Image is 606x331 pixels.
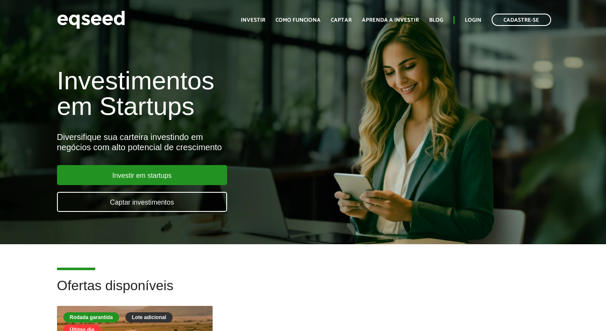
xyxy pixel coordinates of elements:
a: Investir em startups [57,165,227,185]
a: Investir [241,17,265,23]
a: Cadastre-se [492,14,551,26]
a: Captar investimentos [57,192,227,212]
div: Lote adicional [125,312,173,322]
div: Diversifique sua carteira investindo em negócios com alto potencial de crescimento [57,132,347,152]
a: Captar [331,17,352,23]
a: Blog [429,17,443,23]
h2: Ofertas disponíveis [57,278,549,306]
a: Aprenda a investir [362,17,419,23]
div: Rodada garantida [63,312,119,322]
h1: Investimentos em Startups [57,68,347,119]
a: Como funciona [276,17,321,23]
a: Login [465,17,481,23]
img: EqSeed [57,9,125,31]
